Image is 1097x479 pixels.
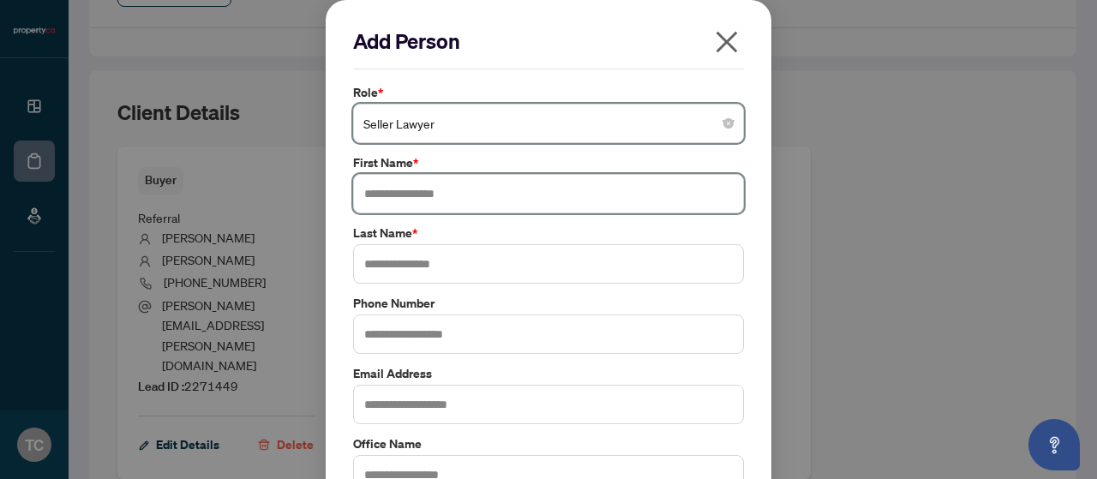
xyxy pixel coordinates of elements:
label: Email Address [353,364,744,383]
span: close [713,28,740,56]
label: Office Name [353,434,744,453]
label: Role [353,83,744,102]
label: First Name [353,153,744,172]
label: Phone Number [353,294,744,313]
h2: Add Person [353,27,744,55]
span: close-circle [723,118,734,129]
label: Last Name [353,224,744,242]
span: Seller Lawyer [363,107,734,140]
button: Open asap [1028,419,1080,470]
